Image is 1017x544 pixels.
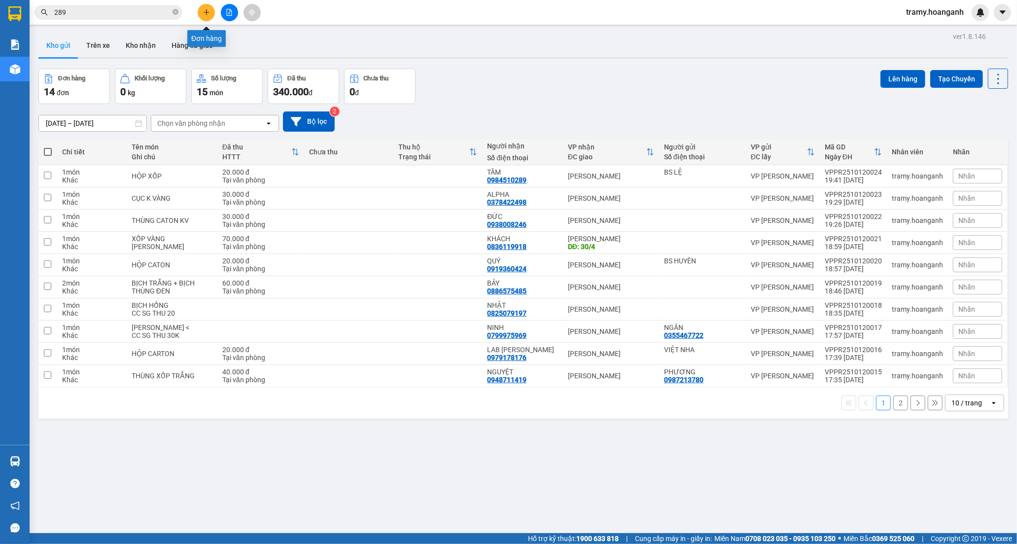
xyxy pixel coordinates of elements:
[892,194,943,202] div: tramy.hoanganh
[128,89,135,97] span: kg
[962,535,969,542] span: copyright
[626,533,628,544] span: |
[568,172,654,180] div: [PERSON_NAME]
[958,327,975,335] span: Nhãn
[487,301,558,309] div: NHẬT
[135,75,165,82] div: Khối lượng
[751,194,815,202] div: VP [PERSON_NAME]
[8,6,21,21] img: logo-vxr
[751,327,815,335] div: VP [PERSON_NAME]
[487,331,526,339] div: 0799975969
[222,176,299,184] div: Tại văn phòng
[62,213,122,220] div: 1 món
[244,4,261,21] button: aim
[751,143,807,151] div: VP gửi
[222,265,299,273] div: Tại văn phòng
[222,287,299,295] div: Tại văn phòng
[62,279,122,287] div: 2 món
[568,235,654,243] div: [PERSON_NAME]
[7,63,23,73] span: CR :
[568,327,654,335] div: [PERSON_NAME]
[132,372,212,380] div: THÙNG XỐP TRẮNG
[203,9,210,16] span: plus
[487,198,526,206] div: 0378422498
[62,354,122,362] div: Khác
[132,153,212,161] div: Ghi chú
[568,261,654,269] div: [PERSON_NAME]
[309,89,313,97] span: đ
[664,368,741,376] div: PHƯƠNG
[838,537,841,541] span: ⚪️
[953,148,1002,156] div: Nhãn
[265,119,273,127] svg: open
[187,30,226,47] div: Đơn hàng
[62,376,122,384] div: Khác
[487,354,526,362] div: 0979178176
[568,372,654,380] div: [PERSON_NAME]
[487,279,558,287] div: BẢY
[825,168,882,176] div: VPPR2510120024
[487,213,558,220] div: ĐỨC
[825,279,882,287] div: VPPR2510120019
[664,346,741,354] div: VIỆT NHA
[568,243,654,251] div: DĐ: 30/4
[825,376,882,384] div: 17:35 [DATE]
[132,235,212,243] div: XỐP VÀNG
[191,69,263,104] button: Số lượng15món
[751,217,815,224] div: VP [PERSON_NAME]
[222,143,291,151] div: Đã thu
[892,283,943,291] div: tramy.hoanganh
[8,32,87,44] div: BS LỆ
[958,305,975,313] span: Nhãn
[132,301,212,309] div: BỊCH HỒNG
[355,89,359,97] span: đ
[958,283,975,291] span: Nhãn
[94,8,118,19] span: Nhận:
[222,368,299,376] div: 40.000 đ
[7,62,89,74] div: 20.000
[398,153,470,161] div: Trạng thái
[958,372,975,380] span: Nhãn
[664,257,741,265] div: BS HUYÊN
[825,265,882,273] div: 18:57 [DATE]
[197,86,208,98] span: 15
[487,142,558,150] div: Người nhận
[62,324,122,331] div: 1 món
[487,220,526,228] div: 0938008246
[825,309,882,317] div: 18:35 [DATE]
[568,305,654,313] div: [PERSON_NAME]
[568,217,654,224] div: [PERSON_NAME]
[132,143,212,151] div: Tên món
[994,4,1011,21] button: caret-down
[210,89,223,97] span: món
[62,309,122,317] div: Khác
[226,9,233,16] span: file-add
[892,261,943,269] div: tramy.hoanganh
[568,143,646,151] div: VP nhận
[62,148,122,156] div: Chi tiết
[62,257,122,265] div: 1 món
[876,396,891,410] button: 1
[222,198,299,206] div: Tại văn phòng
[825,354,882,362] div: 17:39 [DATE]
[10,39,20,50] img: solution-icon
[62,198,122,206] div: Khác
[8,9,24,20] span: Gửi:
[62,346,122,354] div: 1 món
[958,217,975,224] span: Nhãn
[273,86,309,98] span: 340.000
[746,139,820,165] th: Toggle SortBy
[487,154,558,162] div: Số điện thoại
[344,69,416,104] button: Chưa thu0đ
[487,309,526,317] div: 0825079197
[843,533,914,544] span: Miền Bắc
[222,243,299,251] div: Tại văn phòng
[892,350,943,358] div: tramy.hoanganh
[958,350,975,358] span: Nhãn
[487,265,526,273] div: 0919360424
[173,9,178,15] span: close-circle
[62,368,122,376] div: 1 món
[922,533,923,544] span: |
[330,107,340,116] sup: 2
[62,190,122,198] div: 1 món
